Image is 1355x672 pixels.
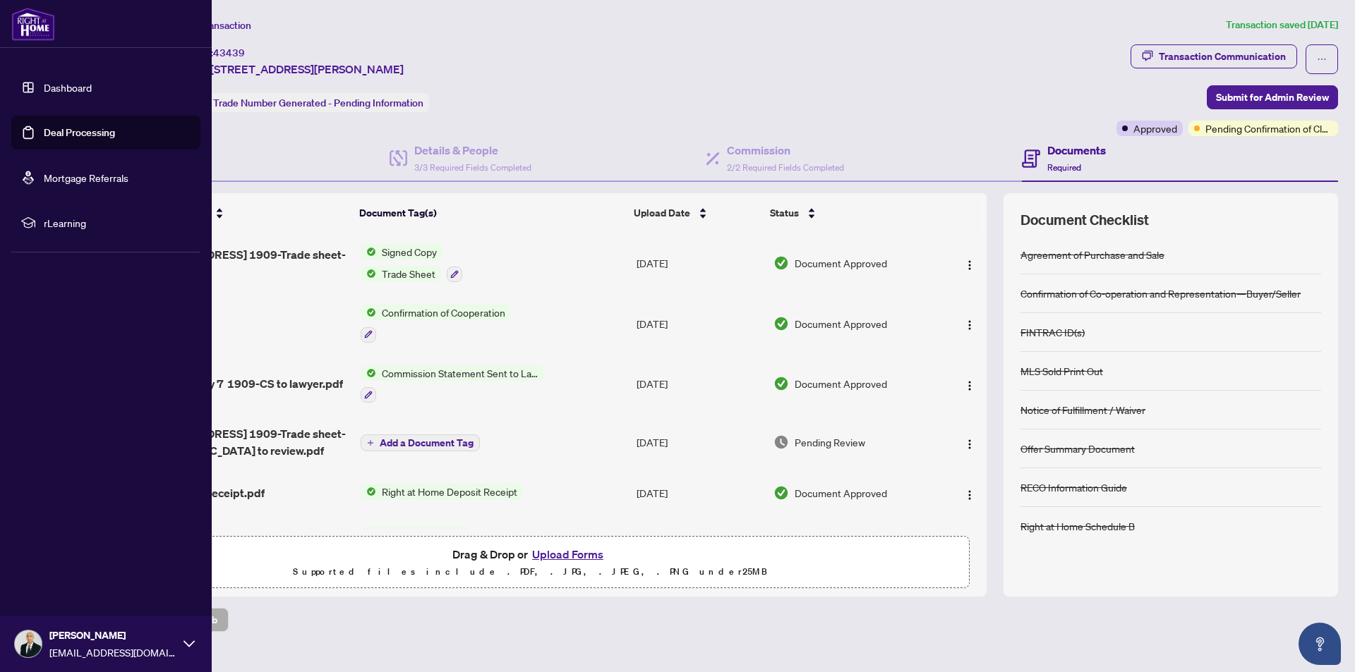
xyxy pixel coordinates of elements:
button: Status IconRight at Home Deposit Receipt [361,484,523,499]
div: RECO Information Guide [1020,479,1127,495]
div: MLS Sold Print Out [1020,363,1103,379]
span: 43439 [213,47,245,59]
div: Status: [175,93,429,112]
img: Status Icon [361,305,376,320]
img: Logo [964,439,975,450]
img: Document Status [773,376,789,391]
button: Upload Forms [528,545,608,563]
article: Transaction saved [DATE] [1226,17,1338,33]
span: Confirmation of Cooperation [376,305,511,320]
button: Add a Document Tag [361,434,480,451]
img: Status Icon [361,484,376,499]
td: [DATE] [631,470,768,515]
span: rLearning [44,215,191,231]
img: Document Status [773,316,789,331]
span: Submit for Admin Review [1216,86,1329,109]
img: Status Icon [361,527,376,542]
span: Drag & Drop orUpload FormsSupported files include .PDF, .JPG, .JPEG, .PNG under25MB [91,537,969,589]
span: Document Approved [795,376,887,391]
img: Document Status [773,485,789,501]
img: Logo [964,489,975,501]
span: Drag & Drop or [452,545,608,563]
button: Logo [958,431,981,453]
img: Logo [964,380,975,391]
span: Upload Date [634,205,690,221]
button: Logo [958,312,981,335]
span: [DATE][STREET_ADDRESS][PERSON_NAME] [175,61,404,78]
button: Logo [958,372,981,395]
span: Pending Confirmation of Closing [1205,121,1332,136]
th: Status [764,193,934,233]
button: Submit for Admin Review [1207,85,1338,109]
span: plus [367,439,374,446]
span: MLS Sold Print Out [376,527,470,542]
img: Document Status [773,255,789,271]
span: Add a Document Tag [380,438,474,448]
span: Document Approved [795,485,887,501]
a: Deal Processing [44,126,115,139]
span: Document Approved [795,316,887,331]
button: Logo [958,482,981,504]
button: Open asap [1299,623,1341,665]
th: Document Tag(s) [354,193,629,233]
span: Trade Number Generated - Pending Information [213,97,423,109]
button: Status IconSigned CopyStatus IconTrade Sheet [361,244,462,282]
td: [DATE] [631,414,768,470]
img: Status Icon [361,266,376,281]
span: [EMAIL_ADDRESS][DOMAIN_NAME] [49,644,176,660]
a: Dashboard [44,81,92,94]
h4: Details & People [414,142,531,159]
img: Logo [964,319,975,331]
th: Upload Date [628,193,764,233]
span: Document Approved [795,255,887,271]
span: [STREET_ADDRESS] 1909-Trade sheet-Signed.pdf [139,246,349,280]
span: Required [1047,162,1081,173]
span: Trade Sheet [376,266,441,281]
div: FINTRAC ID(s) [1020,324,1085,340]
span: View Transaction [176,19,251,32]
td: [DATE] [631,233,768,293]
img: logo [11,7,55,41]
span: Pending Review [795,434,865,450]
span: [PERSON_NAME] [49,628,176,643]
a: Mortgage Referrals [44,171,128,184]
h4: Documents [1047,142,1106,159]
button: Status IconMLS Sold Print Out [361,527,470,565]
img: Status Icon [361,244,376,259]
td: [DATE] [631,293,768,354]
span: 2/2 Required Fields Completed [727,162,844,173]
span: Approved [1133,121,1177,136]
span: Right at Home Deposit Receipt [376,484,523,499]
span: Status [770,205,799,221]
span: ellipsis [1317,54,1327,64]
div: Agreement of Purchase and Sale [1020,247,1164,262]
span: [STREET_ADDRESS] 1909-Trade sheet-[GEOGRAPHIC_DATA] to review.pdf [139,425,349,459]
img: Status Icon [361,365,376,381]
div: Transaction Communication [1159,45,1286,68]
div: Confirmation of Co-operation and Representation—Buyer/Seller [1020,286,1301,301]
th: (16) File Name [133,193,354,233]
img: Logo [964,259,975,271]
p: Supported files include .PDF, .JPG, .JPEG, .PNG under 25 MB [100,563,960,580]
span: Commission Statement Sent to Lawyer [376,365,543,381]
div: Offer Summary Document [1020,441,1135,456]
button: Logo [958,252,981,274]
span: Signed Copy [376,244,442,259]
h4: Commission [727,142,844,159]
img: Document Status [773,434,789,450]
div: Right at Home Schedule B [1020,518,1135,534]
td: [DATE] [631,354,768,415]
button: Status IconConfirmation of Cooperation [361,305,511,343]
img: Profile Icon [15,630,42,657]
td: [DATE] [631,515,768,576]
span: 3/3 Required Fields Completed [414,162,531,173]
div: Notice of Fulfillment / Waiver [1020,402,1145,417]
span: Document Checklist [1020,210,1149,230]
span: 2910 Highway 7 1909-CS to lawyer.pdf [139,375,343,392]
button: Transaction Communication [1131,44,1297,68]
button: Status IconCommission Statement Sent to Lawyer [361,365,543,403]
button: Add a Document Tag [361,433,480,451]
